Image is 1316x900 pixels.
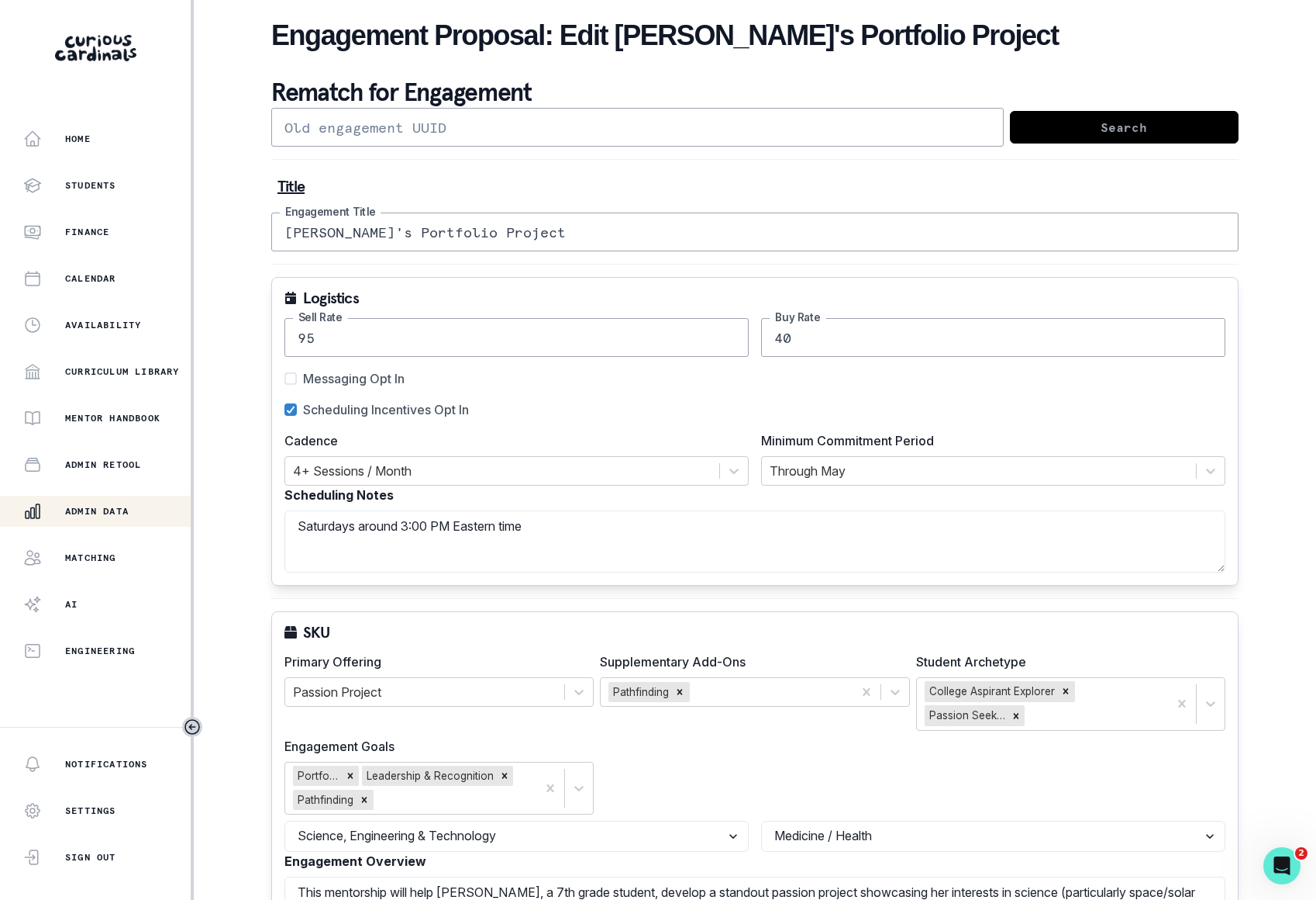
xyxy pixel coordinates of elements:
div: Portfolio [293,766,342,786]
div: Remove Pathfinding [356,790,373,810]
div: Pathfinding [293,790,356,810]
label: Supplementary Add-Ons [600,652,900,671]
span: Messaging Opt In [303,369,405,388]
p: AI [65,598,78,611]
div: Pathfinding [608,682,671,702]
p: Settings [65,805,116,817]
div: Remove Passion Seeker [1008,705,1025,725]
p: Admin Retool [65,459,141,471]
label: Primary Offering [284,652,584,671]
div: College Aspirant Explorer [925,681,1057,701]
p: Notifications [65,758,148,770]
p: Engineering [65,645,135,657]
p: SKU [303,625,330,640]
label: Cadence [284,431,739,450]
p: Availability [65,319,141,331]
img: Curious Cardinals Logo [55,35,136,61]
p: Calendar [65,272,116,285]
p: Curriculum Library [65,365,180,378]
h2: Engagement Proposal: Edit [PERSON_NAME]'s Portfolio Project [271,19,1238,52]
p: Home [65,133,91,145]
div: Passion Seeker [925,705,1008,725]
span: 2 [1295,847,1307,860]
p: Students [65,179,116,192]
p: Matching [65,552,116,564]
label: Scheduling Notes [284,486,1216,504]
p: Logistics [303,290,359,306]
div: Leadership & Recognition [362,766,496,786]
p: Finance [65,226,109,238]
label: Minimum Commitment Period [761,431,1216,450]
div: Remove Pathfinding [671,682,688,702]
button: Toggle sidebar [182,717,202,737]
p: Rematch for Engagement [271,77,1238,108]
textarea: Saturdays around 3:00 PM Eastern time [284,511,1225,573]
div: Remove Leadership & Recognition [496,766,513,786]
label: Student Archetype [916,652,1216,671]
p: Admin Data [65,505,129,517]
p: Mentor Handbook [65,412,160,424]
span: Scheduling Incentives Opt In [303,400,469,419]
label: Engagement Goals [284,737,584,756]
iframe: Intercom live chat [1263,847,1300,884]
input: Old engagement UUID [271,108,1004,147]
div: Remove College Aspirant Explorer [1057,681,1074,701]
p: Title [277,178,1232,194]
label: Engagement Overview [284,852,1216,871]
div: Remove Portfolio [342,766,359,786]
p: Sign Out [65,851,116,864]
button: Search [1010,111,1239,144]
